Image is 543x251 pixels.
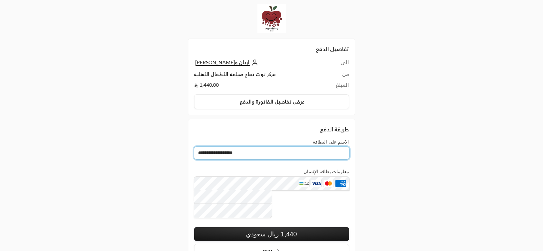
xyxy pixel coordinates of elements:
[194,59,258,65] a: اريان و[PERSON_NAME]
[327,81,349,89] td: المبلغ
[196,59,250,66] span: اريان و[PERSON_NAME]
[257,4,286,33] img: Company Logo
[194,45,349,53] h2: تفاصيل الدفع
[313,139,349,145] label: الاسم على البطاقة
[194,71,328,81] td: مركز توت تفاح ضيافة الأطفال الأهلية
[303,169,349,174] label: معلومات بطاقة الإئتمان
[194,81,328,89] td: 1,440.00
[194,125,349,134] div: طريقة الدفع
[194,227,349,241] button: 1,440 ريال سعودي
[327,71,349,81] td: من
[327,59,349,71] td: الى
[194,94,349,109] button: عرض تفاصيل الفاتورة والدفع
